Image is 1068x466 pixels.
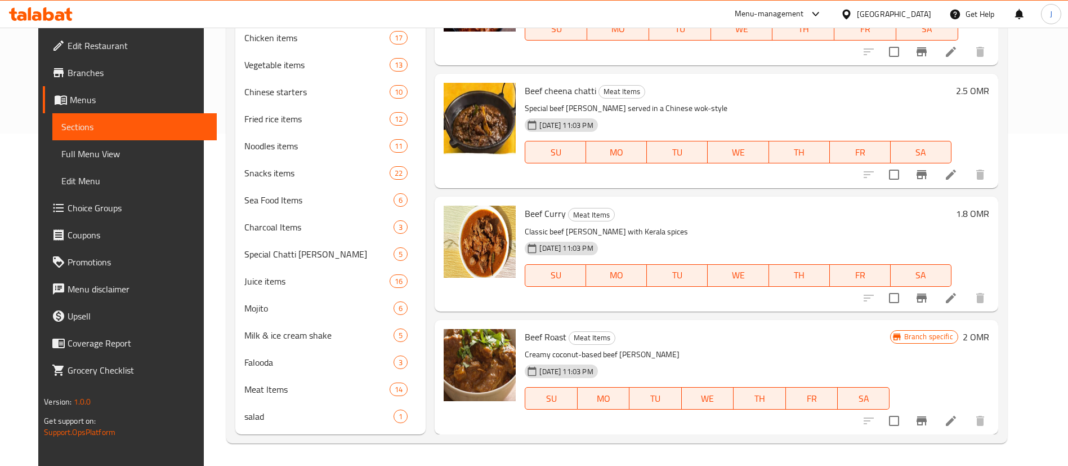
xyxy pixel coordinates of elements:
[525,82,596,99] span: Beef cheena chatti
[582,390,625,407] span: MO
[235,78,426,105] div: Chinese starters10
[68,309,208,323] span: Upsell
[43,330,217,357] a: Coverage Report
[44,425,115,440] a: Support.OpsPlatform
[908,285,935,312] button: Branch-specific-item
[43,86,217,113] a: Menus
[569,208,614,221] span: Meat Items
[525,264,586,287] button: SU
[44,394,72,409] span: Version:
[891,264,951,287] button: SA
[235,241,426,268] div: Special Chatti [PERSON_NAME]5
[244,383,390,396] div: Meat Items
[647,141,708,163] button: TU
[390,166,408,180] div: items
[629,387,681,410] button: TU
[394,330,407,341] span: 5
[394,303,407,314] span: 6
[891,141,951,163] button: SA
[394,410,408,423] div: items
[244,247,394,261] span: Special Chatti [PERSON_NAME]
[244,410,394,423] span: salad
[769,141,830,163] button: TH
[895,144,947,161] span: SA
[394,220,408,234] div: items
[390,31,408,45] div: items
[908,407,935,434] button: Branch-specific-item
[525,329,566,345] span: Beef Roast
[43,194,217,221] a: Choice Groups
[390,384,407,395] span: 14
[244,58,390,72] span: Vegetable items
[708,264,768,287] button: WE
[647,264,708,287] button: TU
[244,329,394,342] span: Milk & ice cream shake
[830,264,891,287] button: FR
[734,387,785,410] button: TH
[390,168,407,179] span: 22
[525,348,890,362] p: Creamy coconut-based beef [PERSON_NAME]
[569,331,615,345] div: Meat Items
[235,187,426,214] div: Sea Food Items6
[61,120,208,134] span: Sections
[900,331,958,342] span: Branch specific
[530,267,582,283] span: SU
[882,409,906,433] span: Select to update
[712,267,764,283] span: WE
[774,267,825,283] span: TH
[394,249,407,260] span: 5
[772,18,834,41] button: TH
[43,32,217,59] a: Edit Restaurant
[390,274,408,288] div: items
[967,285,994,312] button: delete
[956,206,989,221] h6: 1.8 OMR
[390,85,408,99] div: items
[686,390,729,407] span: WE
[587,18,649,41] button: MO
[390,112,408,126] div: items
[790,390,833,407] span: FR
[244,274,390,288] div: Juice items
[235,51,426,78] div: Vegetable items13
[235,132,426,159] div: Noodles items11
[68,336,208,350] span: Coverage Report
[244,85,390,99] span: Chinese starters
[390,276,407,287] span: 16
[43,248,217,276] a: Promotions
[235,214,426,241] div: Charcoal Items3
[235,376,426,403] div: Meat Items14
[244,356,394,369] div: Falooda
[52,167,217,194] a: Edit Menu
[712,144,764,161] span: WE
[244,112,390,126] span: Fried rice items
[882,286,906,310] span: Select to update
[244,247,394,261] div: Special Chatti Curry
[235,349,426,376] div: Falooda3
[244,193,394,207] span: Sea Food Items
[68,282,208,296] span: Menu disclaimer
[68,255,208,269] span: Promotions
[444,329,516,401] img: Beef Roast
[711,18,773,41] button: WE
[43,357,217,384] a: Grocery Checklist
[244,301,394,315] span: Mojito
[244,220,394,234] span: Charcoal Items
[535,366,597,377] span: [DATE] 11:03 PM
[44,414,96,428] span: Get support on:
[235,295,426,322] div: Mojito6
[525,101,951,116] p: Special beef [PERSON_NAME] served in a Chinese wok-style
[390,383,408,396] div: items
[444,83,516,155] img: Beef cheena chatti
[651,267,703,283] span: TU
[777,21,830,37] span: TH
[61,174,208,188] span: Edit Menu
[599,85,645,98] span: Meat Items
[535,243,597,254] span: [DATE] 11:03 PM
[244,166,390,180] span: Snacks items
[591,267,642,283] span: MO
[394,247,408,261] div: items
[390,87,407,97] span: 10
